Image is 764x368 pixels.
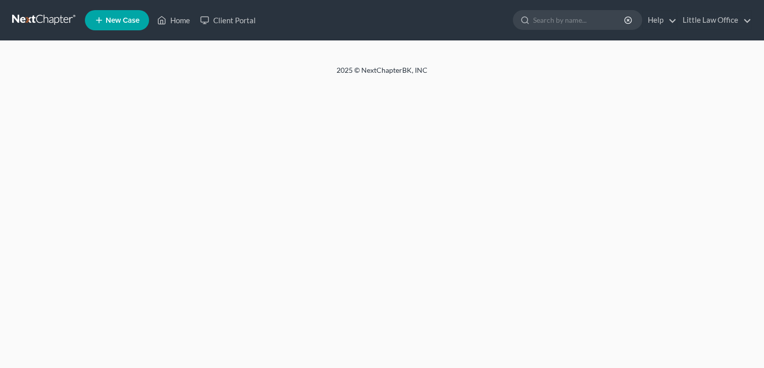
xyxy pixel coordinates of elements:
span: New Case [106,17,139,24]
a: Client Portal [195,11,261,29]
input: Search by name... [533,11,626,29]
a: Little Law Office [678,11,751,29]
div: 2025 © NextChapterBK, INC [94,65,670,83]
a: Help [643,11,677,29]
a: Home [152,11,195,29]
